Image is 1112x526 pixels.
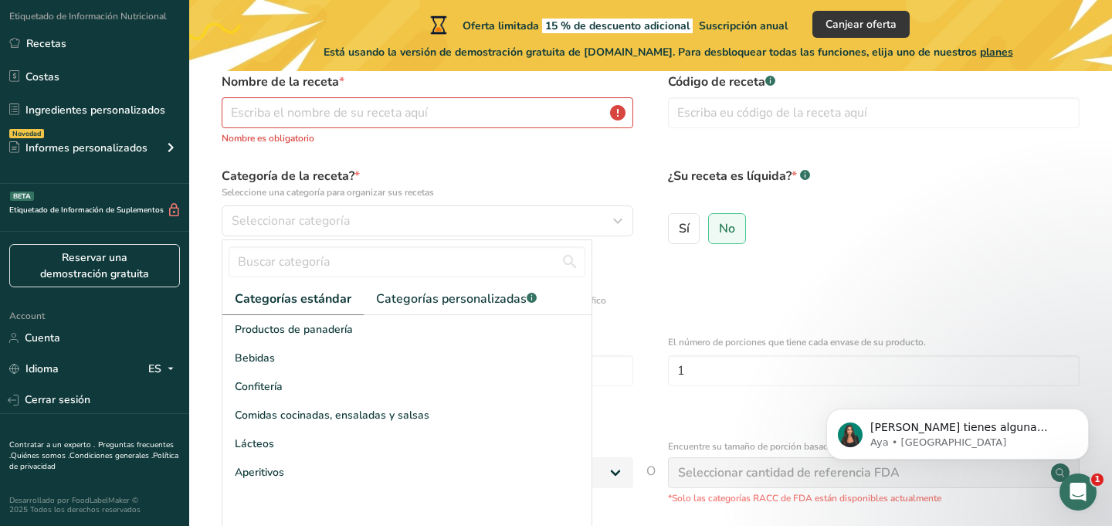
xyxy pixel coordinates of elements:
[646,462,656,505] span: O
[719,221,735,236] span: No
[980,45,1013,59] span: planes
[1091,473,1104,486] span: 1
[10,192,34,201] div: BETA
[1059,473,1097,511] iframe: Intercom live chat
[542,19,693,33] span: 15 % de descuento adicional
[235,350,275,366] span: Bebidas
[222,205,633,236] button: Seleccionar categoría
[11,450,69,461] a: Quiénes somos .
[427,15,788,34] div: Oferta limitada
[9,496,180,514] div: Desarrollado por FoodLabelMaker © 2025 Todos los derechos reservados
[9,140,147,156] div: Informes personalizados
[222,73,633,91] label: Nombre de la receta
[9,450,178,472] a: Política de privacidad
[9,439,174,461] a: Preguntas frecuentes .
[235,436,274,452] span: Lácteos
[376,290,537,308] span: Categorías personalizadas
[232,212,350,230] span: Seleccionar categoría
[235,321,353,338] span: Productos de panadería
[803,376,1112,484] iframe: Intercom notifications mensaje
[69,450,153,461] a: Condiciones generales .
[235,464,284,480] span: Aperitivos
[222,131,633,145] p: Nombre es obligatorio
[9,129,44,138] div: Novedad
[679,221,690,236] span: Sí
[668,335,1080,349] p: El número de porciones que tiene cada envase de su producto.
[668,73,1080,91] label: Código de receta
[668,167,1080,207] label: ¿Su receta es líquida?
[668,97,1080,128] input: Escriba eu código de la receta aquí
[668,439,976,453] p: Encuentre su tamaño de porción basado en su categoría RACC de la receta
[668,491,1080,505] p: *Solo las categorías RACC de FDA están disponibles actualmente
[678,463,900,482] div: Seleccionar cantidad de referencia FDA
[222,185,633,199] p: Seleccione una categoría para organizar sus recetas
[235,378,283,395] span: Confitería
[812,11,910,38] button: Canjear oferta
[699,19,788,33] span: Suscripción anual
[9,244,180,287] a: Reservar una demostración gratuita
[826,16,897,32] span: Canjear oferta
[235,407,429,423] span: Comidas cocinadas, ensaladas y salsas
[229,246,585,277] input: Buscar categoría
[324,44,1013,60] span: Está usando la versión de demostración gratuita de [DOMAIN_NAME]. Para desbloquear todas las func...
[222,167,633,199] label: Categoría de la receta?
[9,355,59,382] a: Idioma
[9,439,95,450] a: Contratar a un experto .
[235,290,351,308] span: Categorías estándar
[148,360,180,378] div: ES
[222,97,633,128] input: Escriba el nombre de su receta aquí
